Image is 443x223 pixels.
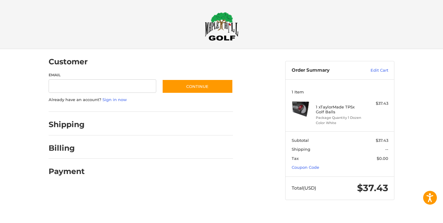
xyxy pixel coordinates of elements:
[292,156,299,161] span: Tax
[292,147,310,152] span: Shipping
[385,147,388,152] span: --
[49,120,85,129] h2: Shipping
[49,97,233,103] p: Already have an account?
[292,138,309,143] span: Subtotal
[316,115,363,120] li: Package Quantity 1 Dozen
[292,185,316,191] span: Total (USD)
[364,100,388,107] div: $37.43
[316,104,363,115] h4: 1 x TaylorMade TP5x Golf Balls
[316,120,363,126] li: Color White
[49,57,88,66] h2: Customer
[292,89,388,94] h3: 1 Item
[102,97,127,102] a: Sign in now
[292,165,319,170] a: Coupon Code
[49,167,85,176] h2: Payment
[357,67,388,74] a: Edit Cart
[49,143,84,153] h2: Billing
[377,156,388,161] span: $0.00
[162,79,233,93] button: Continue
[357,182,388,194] span: $37.43
[49,72,156,78] label: Email
[205,12,238,41] img: Maple Hill Golf
[376,138,388,143] span: $37.43
[292,67,357,74] h3: Order Summary
[393,206,443,223] iframe: Google Customer Reviews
